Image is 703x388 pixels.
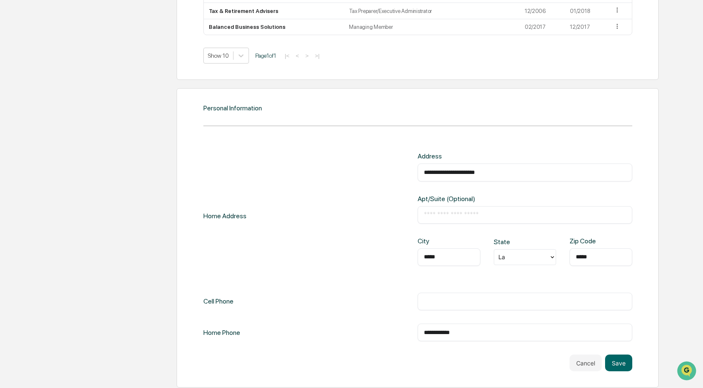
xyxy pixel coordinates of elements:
[293,52,302,59] button: <
[204,3,344,19] td: Tax & Retirement Advisers
[418,237,446,245] div: City
[5,118,56,133] a: 🔎Data Lookup
[203,293,233,310] div: Cell Phone
[570,355,602,371] button: Cancel
[520,3,565,19] td: 12/2006
[8,64,23,79] img: 1746055101610-c473b297-6a78-478c-a979-82029cc54cd1
[8,122,15,129] div: 🔎
[8,106,15,113] div: 🖐️
[203,152,246,279] div: Home Address
[494,238,522,246] div: State
[28,72,106,79] div: We're available if you need us!
[344,3,519,19] td: Tax Preparer/Executive Administrator
[203,324,240,341] div: Home Phone
[17,121,53,130] span: Data Lookup
[418,152,514,160] div: Address
[605,355,632,371] button: Save
[255,52,276,59] span: Page 1 of 1
[61,106,67,113] div: 🗄️
[17,105,54,114] span: Preclearance
[418,195,514,203] div: Apt/Suite (Optional)
[69,105,104,114] span: Attestations
[303,52,311,59] button: >
[8,18,152,31] p: How can we help?
[203,104,262,112] div: Personal Information
[565,19,608,35] td: 12/2017
[570,237,598,245] div: Zip Code
[204,19,344,35] td: Balanced Business Solutions
[59,141,101,148] a: Powered byPylon
[142,66,152,77] button: Start new chat
[312,52,322,59] button: >|
[57,102,107,117] a: 🗄️Attestations
[282,52,292,59] button: |<
[83,142,101,148] span: Pylon
[344,19,519,35] td: Managing Member
[565,3,608,19] td: 01/2018
[676,360,699,383] iframe: Open customer support
[28,64,137,72] div: Start new chat
[520,19,565,35] td: 02/2017
[5,102,57,117] a: 🖐️Preclearance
